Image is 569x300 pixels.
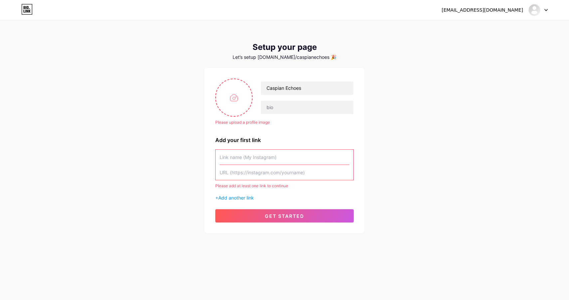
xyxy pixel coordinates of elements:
button: get started [215,209,354,223]
span: Add another link [218,195,254,201]
div: [EMAIL_ADDRESS][DOMAIN_NAME] [442,7,523,14]
div: Add your first link [215,136,354,144]
div: + [215,194,354,201]
img: caspianechoes [528,4,541,16]
input: URL (https://instagram.com/yourname) [220,165,349,180]
div: Let’s setup [DOMAIN_NAME]/caspianechoes 🎉 [205,55,364,60]
span: get started [265,213,304,219]
input: Your name [261,81,353,95]
div: Please add at least one link to continue [215,183,354,189]
input: Link name (My Instagram) [220,150,349,165]
input: bio [261,101,353,114]
div: Please upload a profile image [215,119,354,125]
div: Setup your page [205,43,364,52]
